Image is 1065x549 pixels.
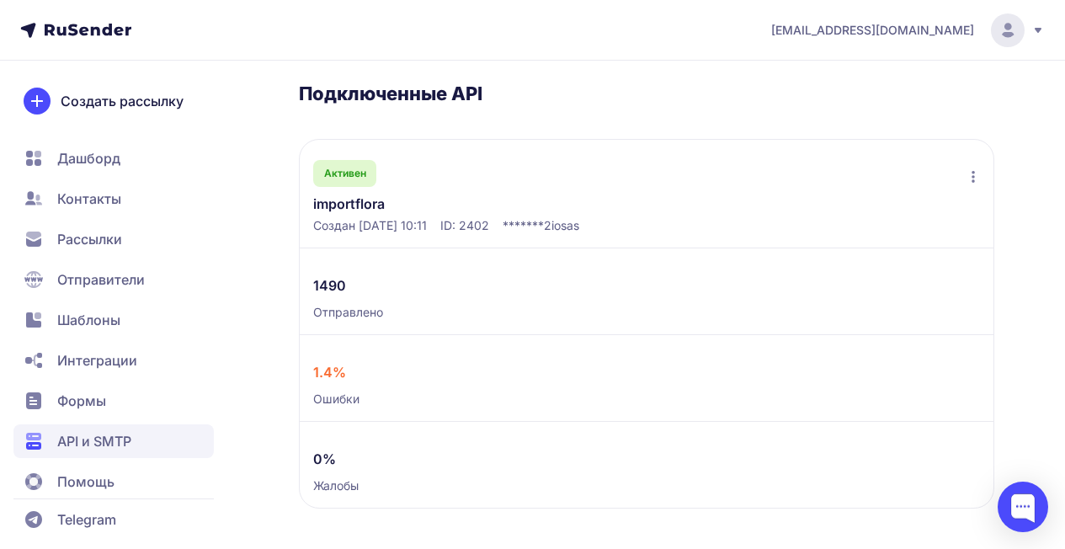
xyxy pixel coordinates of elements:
[771,22,974,39] span: [EMAIL_ADDRESS][DOMAIN_NAME]
[313,275,346,296] span: 1490
[57,269,145,290] span: Отправители
[57,310,120,330] span: Шаблоны
[57,509,116,530] span: Telegram
[440,217,489,234] span: ID: 2402
[57,350,137,370] span: Интеграции
[57,391,106,411] span: Формы
[61,91,184,111] span: Создать рассылку
[313,362,346,382] span: 1.4%
[299,82,994,105] h3: Подключенные API
[13,503,214,536] a: Telegram
[313,194,574,214] a: importflora
[313,217,427,234] span: Создан [DATE] 10:11
[57,189,121,209] span: Контакты
[544,217,579,234] span: 2iosas
[313,391,359,408] span: Ошибки
[324,167,366,180] span: Активен
[313,477,359,494] span: Жалобы
[57,229,122,249] span: Рассылки
[57,148,120,168] span: Дашборд
[57,472,114,492] span: Помощь
[313,449,336,469] span: 0%
[313,304,383,321] span: Отправлено
[57,431,131,451] span: API и SMTP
